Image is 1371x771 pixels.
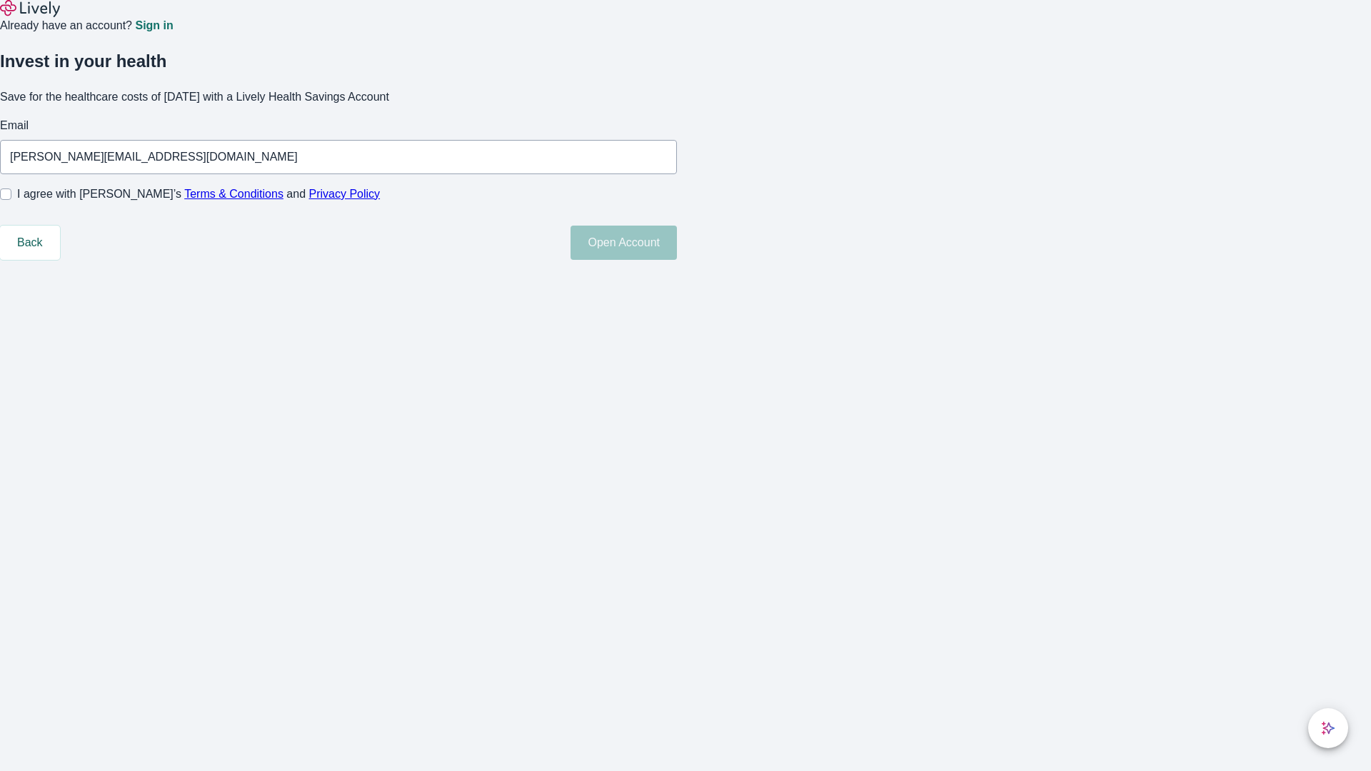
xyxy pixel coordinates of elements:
[309,188,381,200] a: Privacy Policy
[184,188,283,200] a: Terms & Conditions
[17,186,380,203] span: I agree with [PERSON_NAME]’s and
[1308,708,1348,748] button: chat
[1321,721,1335,735] svg: Lively AI Assistant
[135,20,173,31] a: Sign in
